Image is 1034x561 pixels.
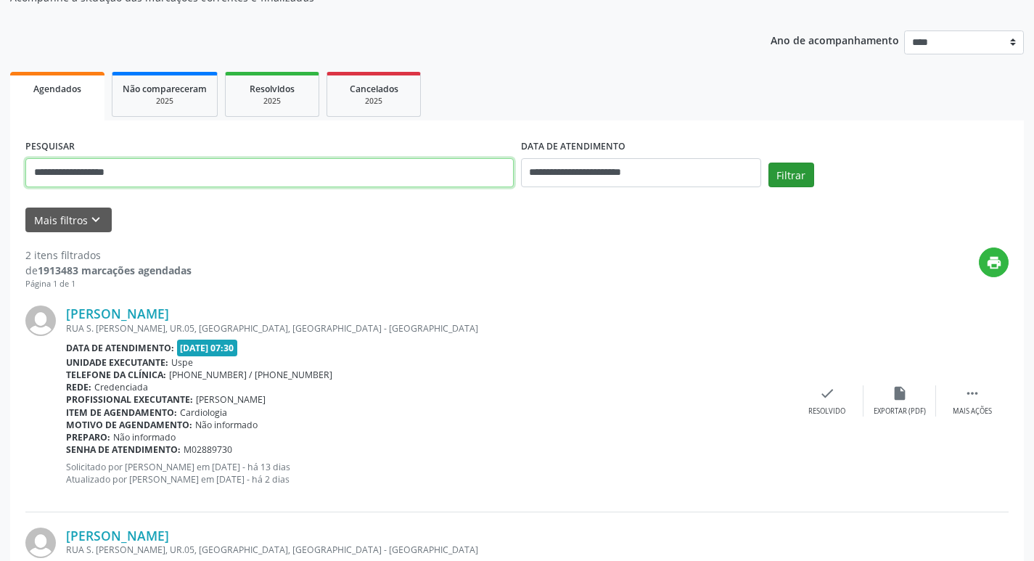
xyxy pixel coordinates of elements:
[113,431,176,443] span: Não informado
[25,136,75,158] label: PESQUISAR
[25,278,192,290] div: Página 1 de 1
[979,247,1009,277] button: print
[768,163,814,187] button: Filtrar
[66,544,791,556] div: RUA S. [PERSON_NAME], UR.05, [GEOGRAPHIC_DATA], [GEOGRAPHIC_DATA] - [GEOGRAPHIC_DATA]
[123,83,207,95] span: Não compareceram
[66,528,169,544] a: [PERSON_NAME]
[521,136,625,158] label: DATA DE ATENDIMENTO
[808,406,845,417] div: Resolvido
[819,385,835,401] i: check
[66,431,110,443] b: Preparo:
[184,443,232,456] span: M02889730
[38,263,192,277] strong: 1913483 marcações agendadas
[66,393,193,406] b: Profissional executante:
[66,369,166,381] b: Telefone da clínica:
[66,356,168,369] b: Unidade executante:
[25,306,56,336] img: img
[892,385,908,401] i: insert_drive_file
[66,419,192,431] b: Motivo de agendamento:
[250,83,295,95] span: Resolvidos
[986,255,1002,271] i: print
[771,30,899,49] p: Ano de acompanhamento
[169,369,332,381] span: [PHONE_NUMBER] / [PHONE_NUMBER]
[66,443,181,456] b: Senha de atendimento:
[964,385,980,401] i: 
[195,419,258,431] span: Não informado
[66,306,169,322] a: [PERSON_NAME]
[350,83,398,95] span: Cancelados
[337,96,410,107] div: 2025
[123,96,207,107] div: 2025
[177,340,238,356] span: [DATE] 07:30
[66,322,791,335] div: RUA S. [PERSON_NAME], UR.05, [GEOGRAPHIC_DATA], [GEOGRAPHIC_DATA] - [GEOGRAPHIC_DATA]
[180,406,227,419] span: Cardiologia
[33,83,81,95] span: Agendados
[196,393,266,406] span: [PERSON_NAME]
[94,381,148,393] span: Credenciada
[236,96,308,107] div: 2025
[953,406,992,417] div: Mais ações
[66,406,177,419] b: Item de agendamento:
[66,342,174,354] b: Data de atendimento:
[66,381,91,393] b: Rede:
[88,212,104,228] i: keyboard_arrow_down
[25,528,56,558] img: img
[874,406,926,417] div: Exportar (PDF)
[25,263,192,278] div: de
[25,247,192,263] div: 2 itens filtrados
[66,461,791,486] p: Solicitado por [PERSON_NAME] em [DATE] - há 13 dias Atualizado por [PERSON_NAME] em [DATE] - há 2...
[171,356,193,369] span: Uspe
[25,208,112,233] button: Mais filtroskeyboard_arrow_down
